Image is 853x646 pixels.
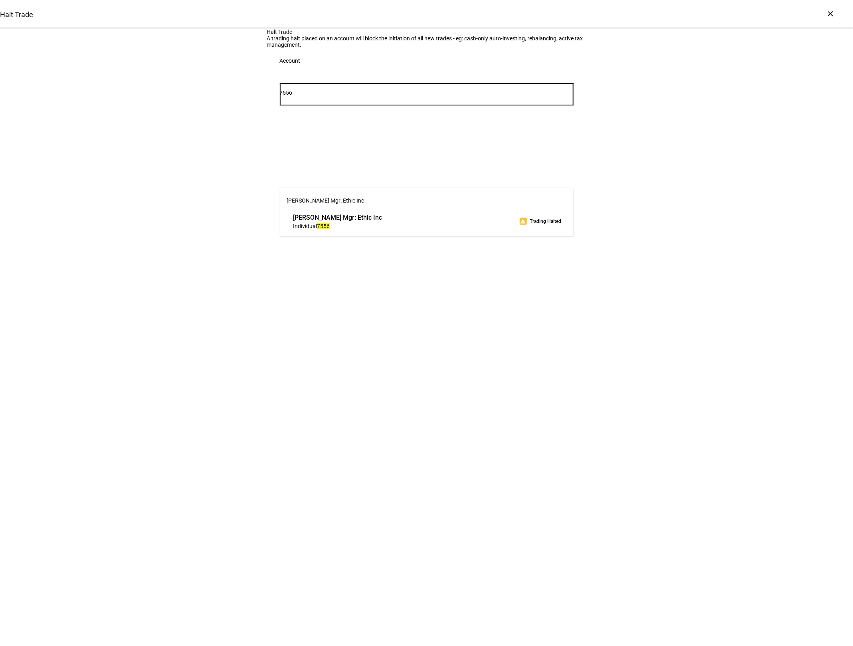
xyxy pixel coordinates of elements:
[824,7,837,20] div: ×
[520,218,527,225] mat-icon: warning
[517,216,567,227] div: Trading Halted
[267,35,586,48] div: A trading halt placed on an account will block the initiation of all new trades - eg: cash-only a...
[293,223,317,229] span: Individual
[280,58,301,64] div: Account
[267,29,586,35] div: Halt Trade
[293,213,382,222] span: [PERSON_NAME] Mgr: Ethic Inc
[280,89,574,96] input: Number
[317,223,330,229] mark: 7556
[287,197,364,204] span: [PERSON_NAME] Mgr: Ethic Inc
[291,211,384,232] div: Kathleen Sheedy Mgr: Ethic Inc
